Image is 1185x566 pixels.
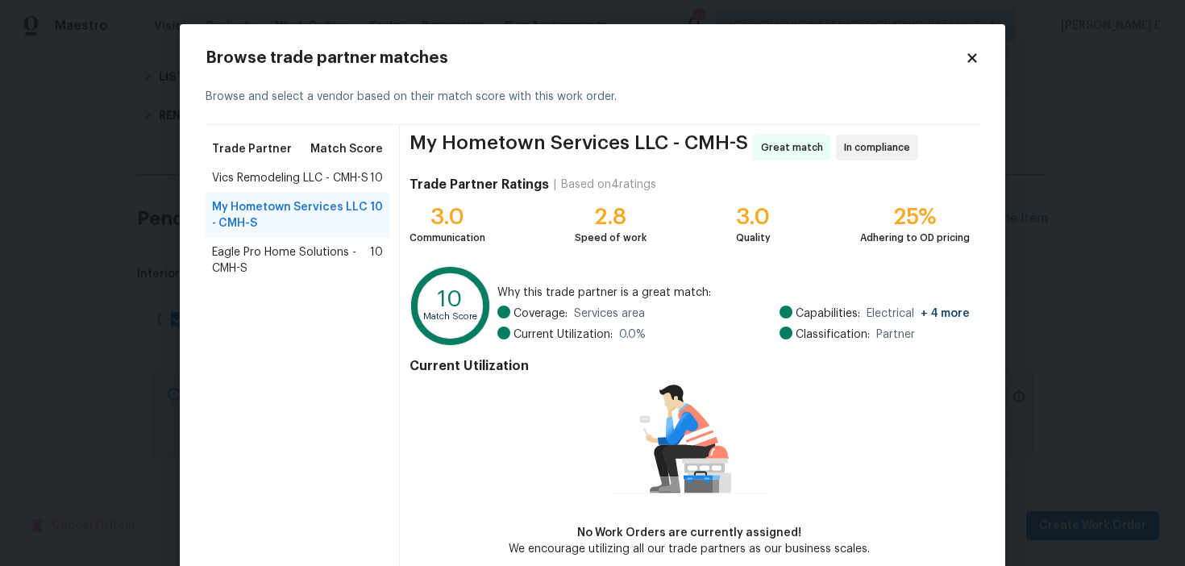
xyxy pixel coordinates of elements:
span: Match Score [310,141,383,157]
div: 2.8 [575,209,647,225]
div: Speed of work [575,230,647,246]
div: Browse and select a vendor based on their match score with this work order. [206,69,979,125]
span: 0.0 % [619,327,646,343]
span: Eagle Pro Home Solutions - CMH-S [212,244,370,277]
div: Adhering to OD pricing [860,230,970,246]
span: Great match [761,139,829,156]
div: Based on 4 ratings [561,177,656,193]
span: Why this trade partner is a great match: [497,285,970,301]
div: No Work Orders are currently assigned! [509,525,870,541]
div: Quality [736,230,771,246]
span: Trade Partner [212,141,292,157]
span: Services area [574,306,645,322]
span: Partner [876,327,915,343]
span: Capabilities: [796,306,860,322]
span: + 4 more [921,308,970,319]
div: We encourage utilizing all our trade partners as our business scales. [509,541,870,557]
span: Vics Remodeling LLC - CMH-S [212,170,368,186]
text: 10 [438,288,463,310]
span: Current Utilization: [513,327,613,343]
span: 10 [370,199,383,231]
span: My Hometown Services LLC - CMH-S [410,135,748,160]
span: 10 [370,244,383,277]
span: Classification: [796,327,870,343]
span: Coverage: [513,306,568,322]
div: 3.0 [736,209,771,225]
div: 3.0 [410,209,485,225]
span: 10 [370,170,383,186]
span: My Hometown Services LLC - CMH-S [212,199,370,231]
div: 25% [860,209,970,225]
div: | [549,177,561,193]
h4: Current Utilization [410,358,970,374]
span: In compliance [844,139,917,156]
span: Electrical [867,306,970,322]
h2: Browse trade partner matches [206,50,965,66]
h4: Trade Partner Ratings [410,177,549,193]
text: Match Score [423,312,477,321]
div: Communication [410,230,485,246]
